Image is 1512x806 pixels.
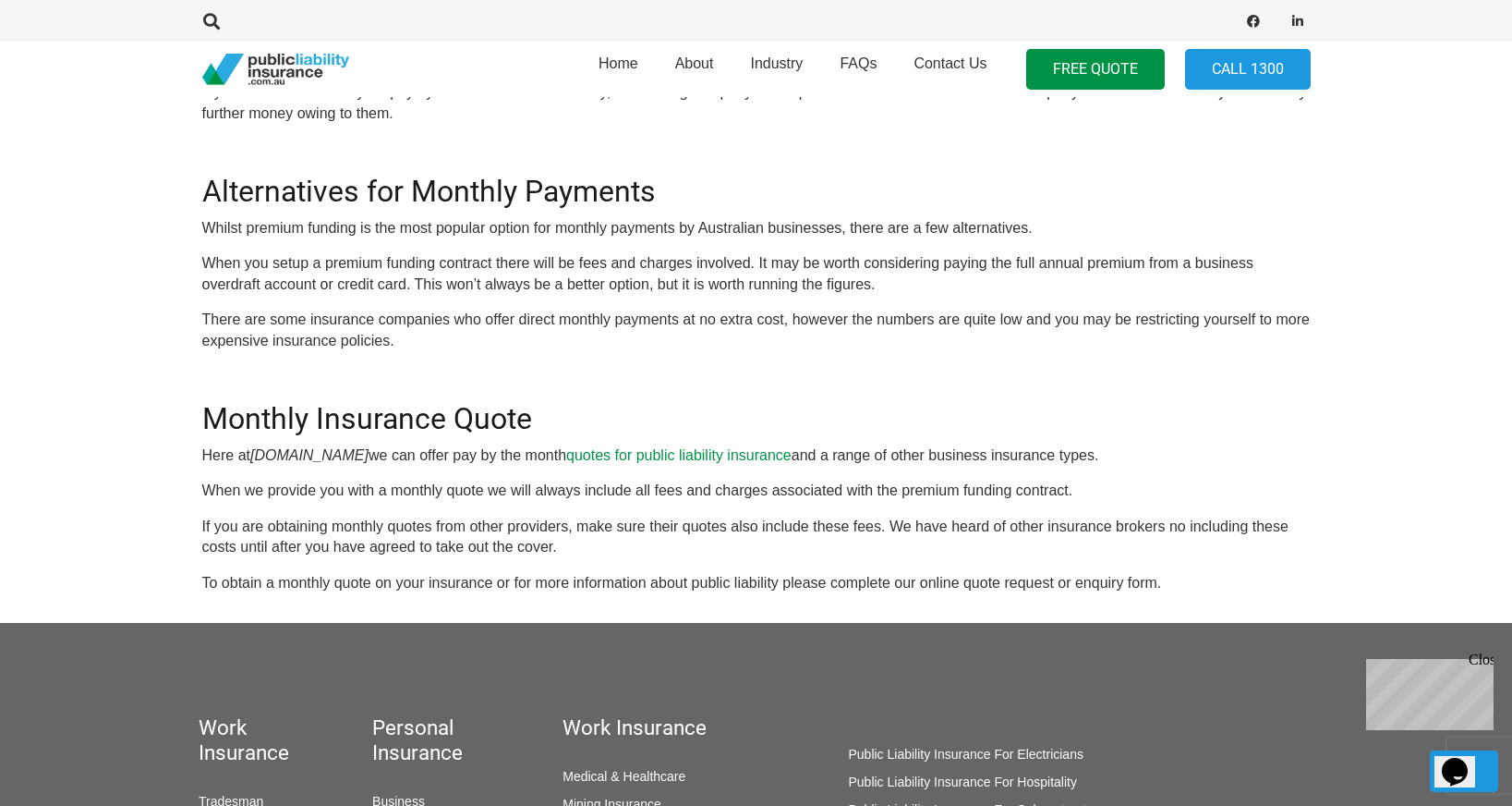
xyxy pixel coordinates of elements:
[7,7,127,134] div: Chat live with an agent now!Close
[750,55,803,71] span: Industry
[566,447,792,463] a: quotes for public liability insurance
[202,152,1311,209] h2: Alternatives for Monthly Payments
[840,55,877,71] span: FAQs
[202,446,1311,466] p: Here at we can offer pay by the month and a range of other business insurance types.
[202,54,349,86] a: pli_logotransparent
[732,36,821,103] a: Industry
[1185,49,1311,91] a: Call 1300
[250,447,369,463] i: [DOMAIN_NAME]
[913,55,986,71] span: Contact Us
[1430,751,1498,792] a: Back to top
[199,715,266,765] h5: Work Insurance
[657,36,732,103] a: About
[202,310,1311,351] p: There are some insurance companies who offer direct monthly payments at no extra cost, however th...
[202,481,1311,501] p: When we provide you with a monthly quote we will always include all fees and charges associated w...
[562,715,742,740] h5: Work Insurance
[1359,652,1494,730] iframe: chat widget
[821,36,895,103] a: FAQs
[1285,8,1311,34] a: LinkedIn
[202,253,1311,295] p: When you setup a premium funding contract there will be fees and charges involved. It may be wort...
[372,715,456,765] h5: Personal Insurance
[848,715,1122,740] h5: Work Insurance
[202,379,1311,436] h2: Monthly Insurance Quote
[202,517,1311,558] p: If you are obtaining monthly quotes from other providers, make sure their quotes also include the...
[675,55,714,71] span: About
[202,573,1311,593] p: To obtain a monthly quote on your insurance or for more information about public liability please...
[580,36,657,103] a: Home
[202,82,1311,124] p: If you choose to cancel your pay by the month insurance early, the funding company will request a...
[202,218,1311,238] p: Whilst premium funding is the most popular option for monthly payments by Australian businesses, ...
[599,55,638,71] span: Home
[848,747,1083,762] a: Public Liability Insurance For Electricians
[562,769,685,784] a: Medical & Healthcare
[1240,8,1266,34] a: Facebook
[1434,732,1494,788] iframe: chat widget
[1026,49,1165,91] a: FREE QUOTE
[848,775,1076,789] a: Public Liability Insurance For Hospitality
[895,36,1005,103] a: Contact Us
[194,13,231,30] a: Search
